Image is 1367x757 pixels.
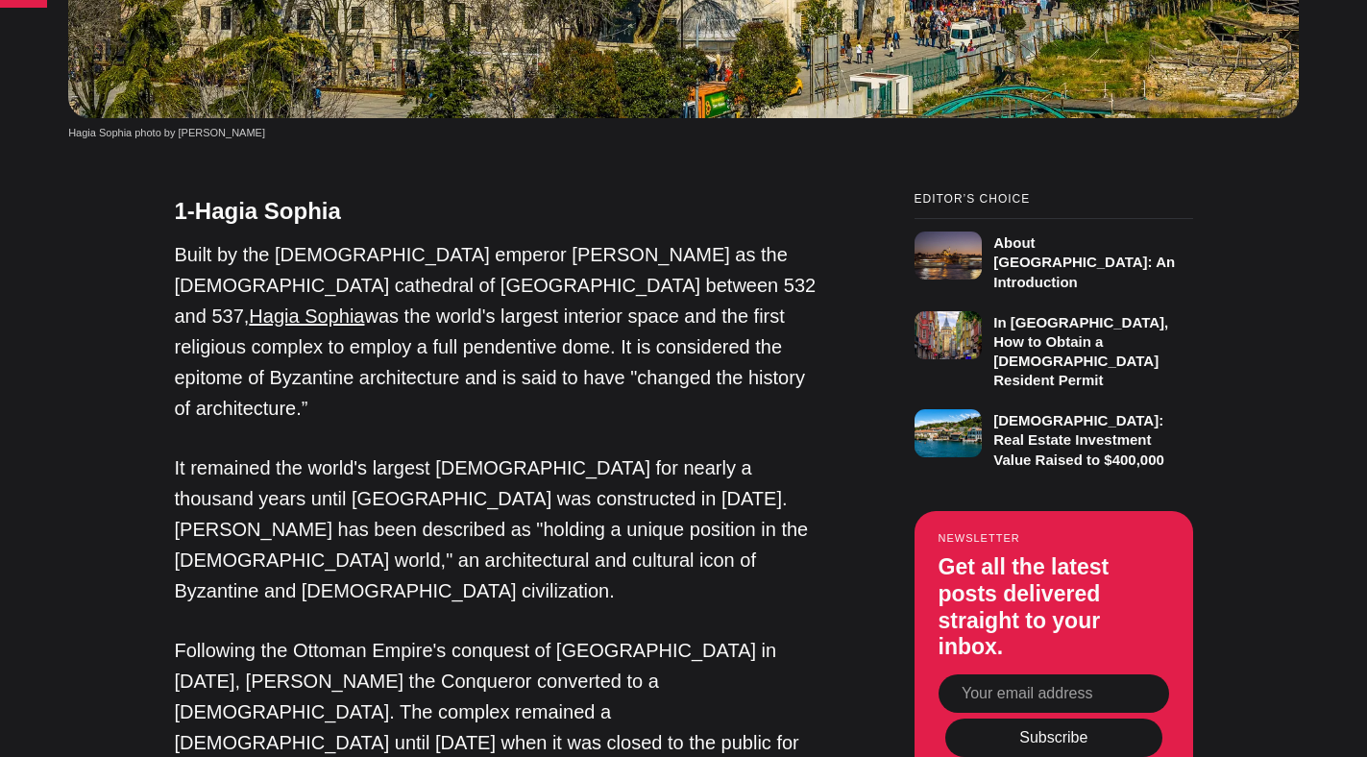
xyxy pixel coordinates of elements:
h4: 1-Hagia Sophia [175,193,818,229]
small: Editor’s Choice [915,193,1193,206]
a: Hagia Sophia [249,305,364,327]
h3: [DEMOGRAPHIC_DATA]: Real Estate Investment Value Raised to $400,000 [993,412,1164,468]
p: It remained the world's largest [DEMOGRAPHIC_DATA] for nearly a thousand years until [GEOGRAPHIC_... [175,452,818,606]
figcaption: Hagia Sophia photo by [PERSON_NAME] [68,125,1299,141]
h3: Get all the latest posts delivered straight to your inbox. [939,554,1169,660]
h3: About [GEOGRAPHIC_DATA]: An Introduction [993,234,1175,290]
button: Subscribe [945,719,1162,757]
p: Built by the [DEMOGRAPHIC_DATA] emperor [PERSON_NAME] as the [DEMOGRAPHIC_DATA] cathedral of [GEO... [175,239,818,424]
input: Your email address [939,674,1169,713]
a: About [GEOGRAPHIC_DATA]: An Introduction [915,218,1193,292]
a: [DEMOGRAPHIC_DATA]: Real Estate Investment Value Raised to $400,000 [915,402,1193,470]
a: In [GEOGRAPHIC_DATA], How to Obtain a [DEMOGRAPHIC_DATA] Resident Permit [915,304,1193,391]
small: Newsletter [939,532,1169,544]
h3: In [GEOGRAPHIC_DATA], How to Obtain a [DEMOGRAPHIC_DATA] Resident Permit [993,314,1168,389]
